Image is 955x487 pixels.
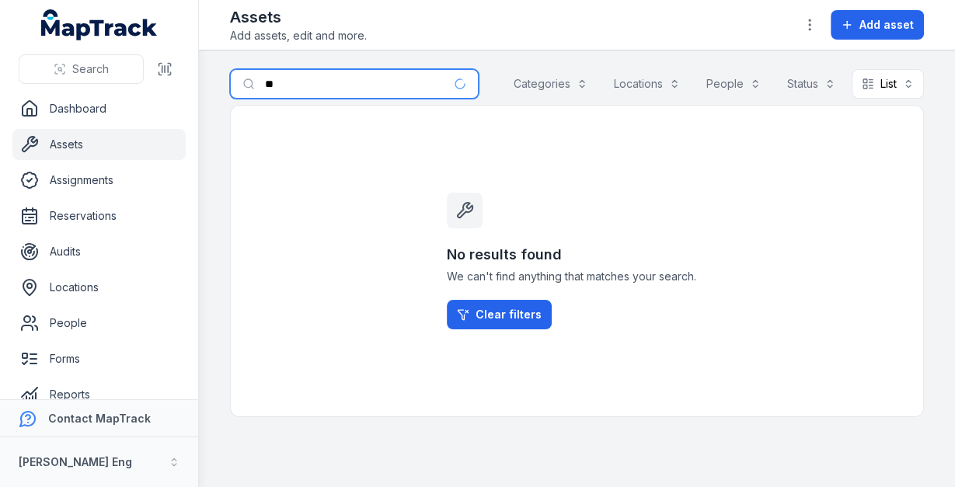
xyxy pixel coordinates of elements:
[12,308,186,339] a: People
[12,272,186,303] a: Locations
[12,236,186,267] a: Audits
[12,129,186,160] a: Assets
[12,200,186,231] a: Reservations
[230,6,367,28] h2: Assets
[19,455,132,468] strong: [PERSON_NAME] Eng
[230,28,367,43] span: Add assets, edit and more.
[48,412,151,425] strong: Contact MapTrack
[19,54,144,84] button: Search
[447,269,708,284] span: We can't find anything that matches your search.
[777,69,845,99] button: Status
[696,69,771,99] button: People
[859,17,914,33] span: Add asset
[447,300,552,329] a: Clear filters
[447,244,708,266] h3: No results found
[831,10,924,40] button: Add asset
[12,379,186,410] a: Reports
[72,61,109,77] span: Search
[41,9,158,40] a: MapTrack
[12,93,186,124] a: Dashboard
[504,69,598,99] button: Categories
[12,165,186,196] a: Assignments
[604,69,690,99] button: Locations
[852,69,924,99] button: List
[12,343,186,374] a: Forms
